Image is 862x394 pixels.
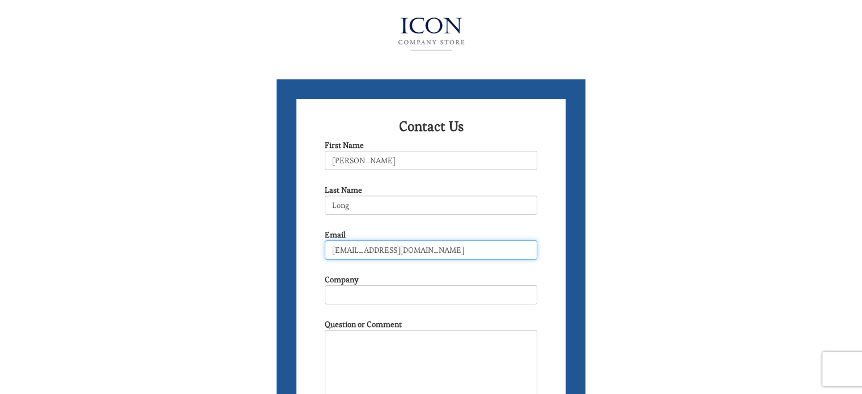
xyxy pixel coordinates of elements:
[325,184,362,196] label: Last Name
[325,229,346,240] label: Email
[325,319,402,330] label: Question or Comment
[325,139,364,151] label: First Name
[325,119,537,134] h2: Contact Us
[325,274,359,285] label: Company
